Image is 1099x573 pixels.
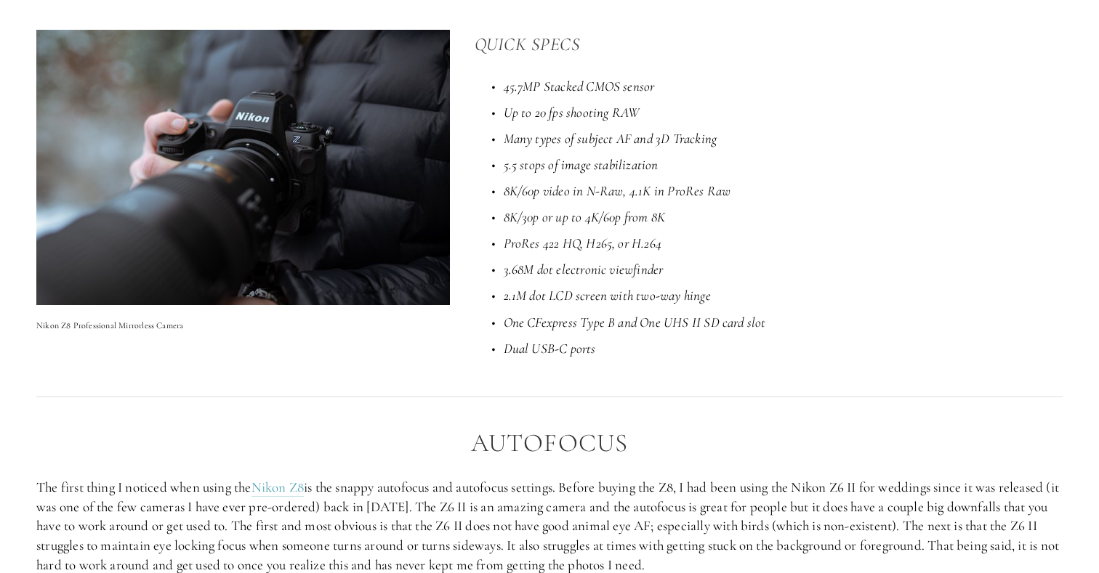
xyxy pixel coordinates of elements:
em: Dual USB-C ports [504,340,596,357]
em: 3.68M dot electronic viewfinder [504,261,664,277]
em: Many types of subject AF and 3D Tracking [504,130,717,147]
em: 5.5 stops of image stabilization [504,156,659,173]
em: Up to 20 fps shooting RAW [504,104,640,121]
em: 2.1M dot LCD screen with two-way hinge [504,287,711,304]
a: Nikon Z8 [251,479,305,497]
em: 45.7MP Stacked CMOS sensor [504,78,655,94]
em: ProRes 422 HQ, H265, or H.264 [504,235,662,251]
em: One CFexpress Type B and One UHS II SD card slot [504,314,766,330]
h2: Autofocus [36,429,1063,458]
em: Quick Specs [475,33,581,55]
em: 8K/30p or up to 4K/60p from 8K [504,208,666,225]
p: Nikon Z8 Professional Mirrorless Camera [36,318,450,333]
em: 8K/60p video in N-Raw, 4.1K in ProRes Raw [504,182,731,199]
